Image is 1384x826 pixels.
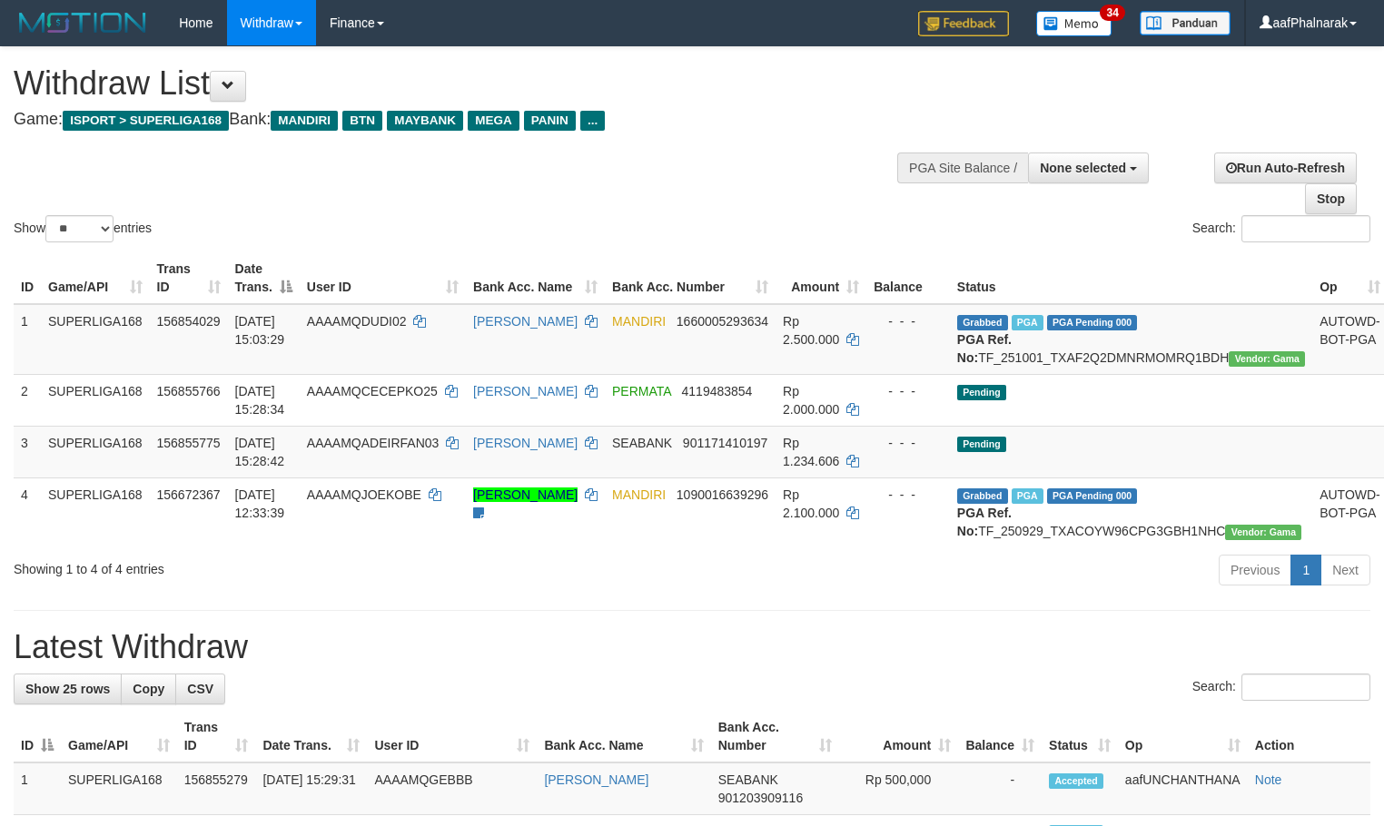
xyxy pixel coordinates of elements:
[537,711,710,762] th: Bank Acc. Name: activate to sort column ascending
[466,252,605,304] th: Bank Acc. Name: activate to sort column ascending
[61,711,177,762] th: Game/API: activate to sort column ascending
[41,477,150,547] td: SUPERLIGA168
[41,252,150,304] th: Game/API: activate to sort column ascending
[544,772,648,787] a: [PERSON_NAME]
[235,384,285,417] span: [DATE] 15:28:34
[307,436,440,450] span: AAAAMQADEIRFAN03
[874,382,943,400] div: - - -
[1118,762,1248,815] td: aafUNCHANTHANA
[957,385,1006,400] span: Pending
[783,436,839,468] span: Rp 1.234.606
[14,374,41,426] td: 2
[473,314,578,329] a: [PERSON_NAME]
[1229,351,1305,367] span: Vendor URL: https://trx31.1velocity.biz
[874,434,943,452] div: - - -
[1255,772,1282,787] a: Note
[605,252,776,304] th: Bank Acc. Number: activate to sort column ascending
[1036,11,1112,36] img: Button%20Memo.svg
[718,772,778,787] span: SEABANK
[783,487,839,520] span: Rp 2.100.000
[177,711,256,762] th: Trans ID: activate to sort column ascending
[612,436,672,450] span: SEABANK
[14,629,1370,665] h1: Latest Withdraw
[271,111,338,131] span: MANDIRI
[387,111,463,131] span: MAYBANK
[897,152,1028,183] div: PGA Site Balance /
[41,374,150,426] td: SUPERLIGA168
[45,215,114,242] select: Showentries
[677,487,768,502] span: Copy 1090016639296 to clipboard
[950,304,1312,375] td: TF_251001_TXAF2Q2DMNRMOMRQ1BDH
[524,111,576,131] span: PANIN
[612,384,671,398] span: PERMATA
[711,711,839,762] th: Bank Acc. Number: activate to sort column ascending
[874,486,943,504] div: - - -
[677,314,768,329] span: Copy 1660005293634 to clipboard
[133,682,164,696] span: Copy
[1012,315,1043,330] span: Marked by aafsoycanthlai
[958,711,1042,762] th: Balance: activate to sort column ascending
[783,314,839,347] span: Rp 2.500.000
[61,762,177,815] td: SUPERLIGA168
[157,314,221,329] span: 156854029
[612,487,666,502] span: MANDIRI
[255,711,367,762] th: Date Trans.: activate to sort column ascending
[874,312,943,330] div: - - -
[957,437,1006,452] span: Pending
[187,682,213,696] span: CSV
[1192,215,1370,242] label: Search:
[1192,674,1370,701] label: Search:
[1028,152,1149,183] button: None selected
[14,553,563,578] div: Showing 1 to 4 of 4 entries
[580,111,605,131] span: ...
[1047,488,1138,504] span: PGA Pending
[958,762,1042,815] td: -
[1241,674,1370,701] input: Search:
[612,314,666,329] span: MANDIRI
[157,487,221,502] span: 156672367
[1047,315,1138,330] span: PGA Pending
[14,252,41,304] th: ID
[1100,5,1124,21] span: 34
[866,252,950,304] th: Balance
[1248,711,1370,762] th: Action
[1049,773,1103,789] span: Accepted
[367,711,537,762] th: User ID: activate to sort column ascending
[14,215,152,242] label: Show entries
[1214,152,1357,183] a: Run Auto-Refresh
[918,11,1009,36] img: Feedback.jpg
[41,426,150,477] td: SUPERLIGA168
[228,252,300,304] th: Date Trans.: activate to sort column descending
[957,488,1008,504] span: Grabbed
[255,762,367,815] td: [DATE] 15:29:31
[1118,711,1248,762] th: Op: activate to sort column ascending
[14,9,152,36] img: MOTION_logo.png
[957,506,1012,538] b: PGA Ref. No:
[235,436,285,468] span: [DATE] 15:28:42
[307,487,421,502] span: AAAAMQJOEKOBE
[157,384,221,398] span: 156855766
[1225,525,1301,540] span: Vendor URL: https://trx31.1velocity.biz
[473,384,578,398] a: [PERSON_NAME]
[683,436,767,450] span: Copy 901171410197 to clipboard
[1320,555,1370,585] a: Next
[473,487,578,502] a: [PERSON_NAME]
[682,384,753,398] span: Copy 4119483854 to clipboard
[957,315,1008,330] span: Grabbed
[839,762,959,815] td: Rp 500,000
[150,252,228,304] th: Trans ID: activate to sort column ascending
[1012,488,1043,504] span: Marked by aafsengchandara
[1241,215,1370,242] input: Search:
[14,477,41,547] td: 4
[783,384,839,417] span: Rp 2.000.000
[776,252,866,304] th: Amount: activate to sort column ascending
[14,711,61,762] th: ID: activate to sort column descending
[1042,711,1118,762] th: Status: activate to sort column ascending
[14,111,905,129] h4: Game: Bank:
[41,304,150,375] td: SUPERLIGA168
[957,332,1012,365] b: PGA Ref. No:
[235,487,285,520] span: [DATE] 12:33:39
[718,791,803,805] span: Copy 901203909116 to clipboard
[14,426,41,477] td: 3
[157,436,221,450] span: 156855775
